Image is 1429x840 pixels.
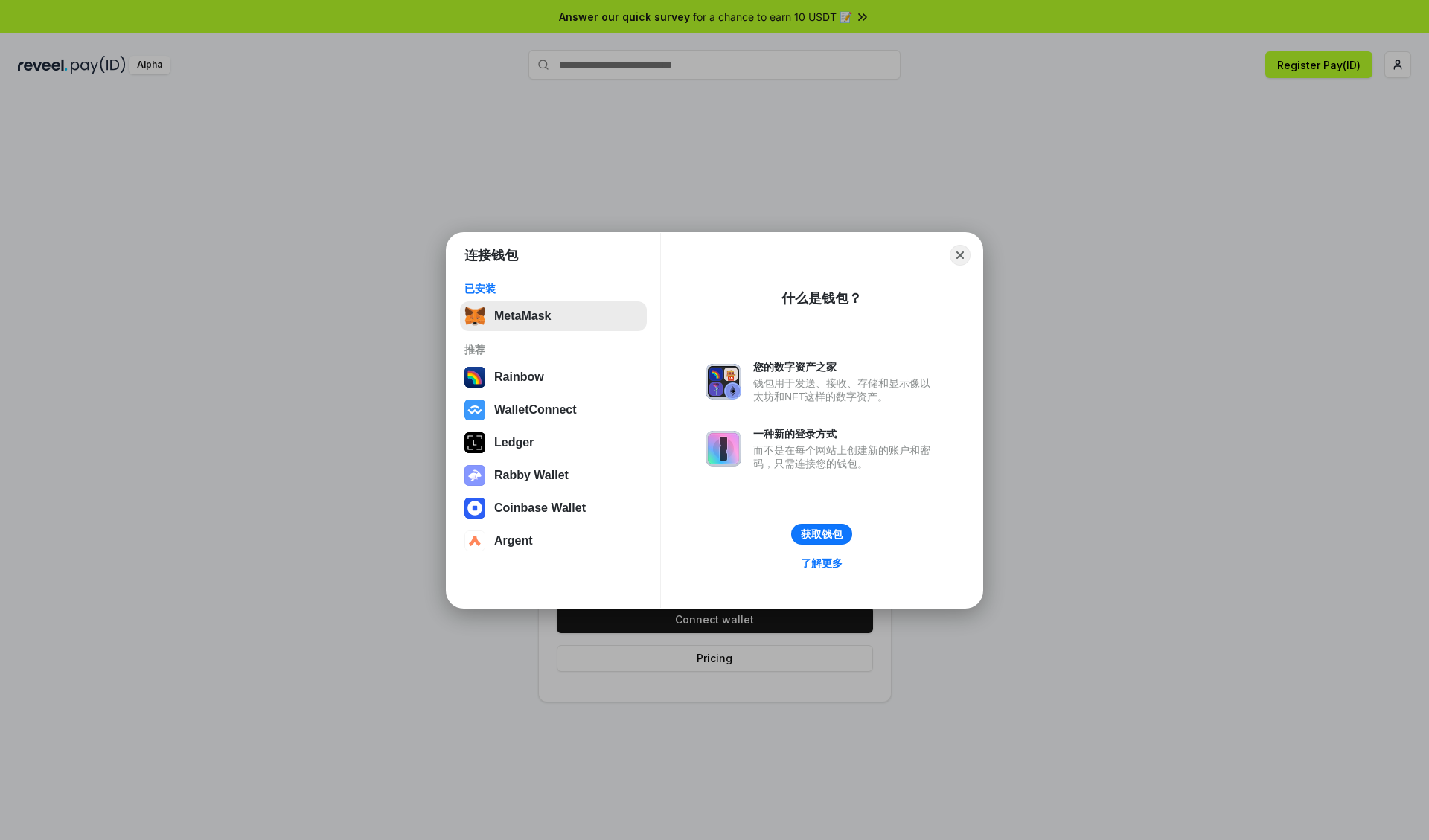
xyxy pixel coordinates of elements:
[753,427,938,440] div: 一种新的登录方式
[464,530,485,551] img: svg+xml,%3Csvg%20width%3D%2228%22%20height%3D%2228%22%20viewBox%3D%220%200%2028%2028%22%20fill%3D...
[460,526,647,556] button: Argent
[464,343,642,356] div: 推荐
[753,443,938,470] div: 而不是在每个网站上创建新的账户和密码，只需连接您的钱包。
[464,282,642,295] div: 已安装
[753,360,938,373] div: 您的数字资产之家
[460,301,647,331] button: MetaMask
[464,367,485,388] img: svg+xml,%3Csvg%20width%3D%22120%22%20height%3D%22120%22%20viewBox%3D%220%200%20120%20120%22%20fil...
[464,400,485,420] img: svg+xml,%3Csvg%20width%3D%2228%22%20height%3D%2228%22%20viewBox%3D%220%200%2028%2028%22%20fill%3D...
[460,362,647,392] button: Rainbow
[494,501,586,515] div: Coinbase Wallet
[464,498,485,519] img: svg+xml,%3Csvg%20width%3D%2228%22%20height%3D%2228%22%20viewBox%3D%220%200%2028%2028%22%20fill%3D...
[781,289,862,307] div: 什么是钱包？
[801,557,843,570] div: 了解更多
[460,395,647,425] button: WalletConnect
[464,432,485,453] img: svg+xml,%3Csvg%20xmlns%3D%22http%3A%2F%2Fwww.w3.org%2F2000%2Fsvg%22%20width%3D%2228%22%20height%3...
[753,376,938,403] div: 钱包用于发送、接收、存储和显示像以太坊和NFT这样的数字资产。
[792,554,851,573] a: 了解更多
[494,469,569,482] div: Rabby Wallet
[460,493,647,523] button: Coinbase Wallet
[494,310,551,323] div: MetaMask
[801,528,843,541] div: 获取钱包
[706,364,741,400] img: svg+xml,%3Csvg%20xmlns%3D%22http%3A%2F%2Fwww.w3.org%2F2000%2Fsvg%22%20fill%3D%22none%22%20viewBox...
[464,306,485,327] img: svg+xml,%3Csvg%20fill%3D%22none%22%20height%3D%2233%22%20viewBox%3D%220%200%2035%2033%22%20width%...
[460,428,647,458] button: Ledger
[464,246,518,264] h1: 连接钱包
[494,534,533,548] div: Argent
[706,431,741,467] img: svg+xml,%3Csvg%20xmlns%3D%22http%3A%2F%2Fwww.w3.org%2F2000%2Fsvg%22%20fill%3D%22none%22%20viewBox...
[494,436,534,449] div: Ledger
[464,465,485,486] img: svg+xml,%3Csvg%20xmlns%3D%22http%3A%2F%2Fwww.w3.org%2F2000%2Fsvg%22%20fill%3D%22none%22%20viewBox...
[494,403,577,417] div: WalletConnect
[460,461,647,490] button: Rabby Wallet
[791,524,852,545] button: 获取钱包
[950,245,971,266] button: Close
[494,371,544,384] div: Rainbow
